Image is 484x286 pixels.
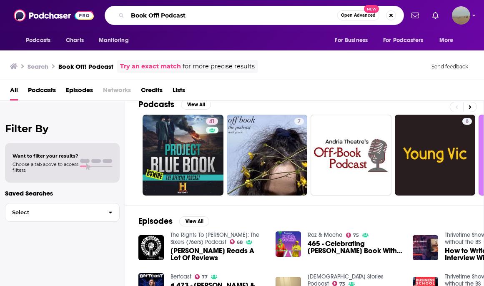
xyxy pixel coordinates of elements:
a: 7 [227,115,308,196]
img: Podchaser - Follow, Share and Rate Podcasts [14,8,94,23]
a: Lists [173,83,185,100]
a: Charts [60,33,89,48]
span: Networks [103,83,131,100]
span: 7 [298,118,301,126]
a: Roz & Mocha [308,231,343,238]
a: 77 [195,274,208,279]
button: open menu [93,33,139,48]
button: Select [5,203,120,222]
span: Want to filter your results? [13,153,78,159]
h2: Podcasts [138,99,174,110]
button: open menu [378,33,435,48]
a: 73 [332,281,346,286]
button: Send feedback [429,63,471,70]
button: Open AdvancedNew [337,10,379,20]
span: 77 [202,275,208,279]
span: 8 [466,118,469,126]
a: EpisodesView All [138,216,209,226]
a: PodcastsView All [138,99,211,110]
a: 465 - Celebrating Roz Weston’s Book With All The Times We Talked About The Book! [308,240,403,254]
a: 68 [230,239,243,244]
button: View All [179,216,209,226]
a: Show notifications dropdown [408,8,422,23]
span: For Podcasters [383,35,423,46]
img: 465 - Celebrating Roz Weston’s Book With All The Times We Talked About The Book! [276,231,301,257]
a: 8 [395,115,476,196]
button: open menu [329,33,378,48]
h3: Book Off! Podcast [58,63,113,70]
span: Monitoring [99,35,128,46]
span: Open Advanced [341,13,376,18]
span: 68 [237,241,243,244]
span: 465 - Celebrating [PERSON_NAME] Book With All The Times We Talked About The Book! [308,240,403,254]
a: Credits [141,83,163,100]
span: Podcasts [26,35,50,46]
span: New [364,5,379,13]
button: open menu [434,33,464,48]
a: 75 [346,233,359,238]
h2: Filter By [5,123,120,135]
img: Spike Reads A Lot Of Reviews [138,235,164,261]
h3: Search [28,63,48,70]
img: User Profile [452,6,470,25]
img: How to Write a Book | Interview With 5 New York Times Best-Selling Authors: Seth Godin, Daniel Pi... [413,235,438,261]
a: Show notifications dropdown [429,8,442,23]
span: More [439,35,454,46]
a: 41 [206,118,218,125]
a: 41 [143,115,223,196]
button: Show profile menu [452,6,470,25]
span: Choose a tab above to access filters. [13,161,78,173]
span: For Business [335,35,368,46]
a: 8 [462,118,472,125]
span: for more precise results [183,62,255,71]
span: [PERSON_NAME] Reads A Lot Of Reviews [171,247,266,261]
button: open menu [20,33,61,48]
span: Charts [66,35,84,46]
h2: Episodes [138,216,173,226]
div: Search podcasts, credits, & more... [105,6,404,25]
a: Try an exact match [120,62,181,71]
a: Podcasts [28,83,56,100]
a: Spike Reads A Lot Of Reviews [171,247,266,261]
span: 41 [209,118,215,126]
span: Logged in as shenderson [452,6,470,25]
input: Search podcasts, credits, & more... [128,9,337,22]
span: 73 [339,282,345,286]
a: 7 [294,118,304,125]
a: Episodes [66,83,93,100]
a: All [10,83,18,100]
span: Select [5,210,102,215]
a: Bertcast [171,273,191,280]
button: View All [181,100,211,110]
span: 75 [353,233,359,237]
a: The Rights To Ricky Sanchez: The Sixers (76ers) Podcast [171,231,259,246]
p: Saved Searches [5,189,120,197]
